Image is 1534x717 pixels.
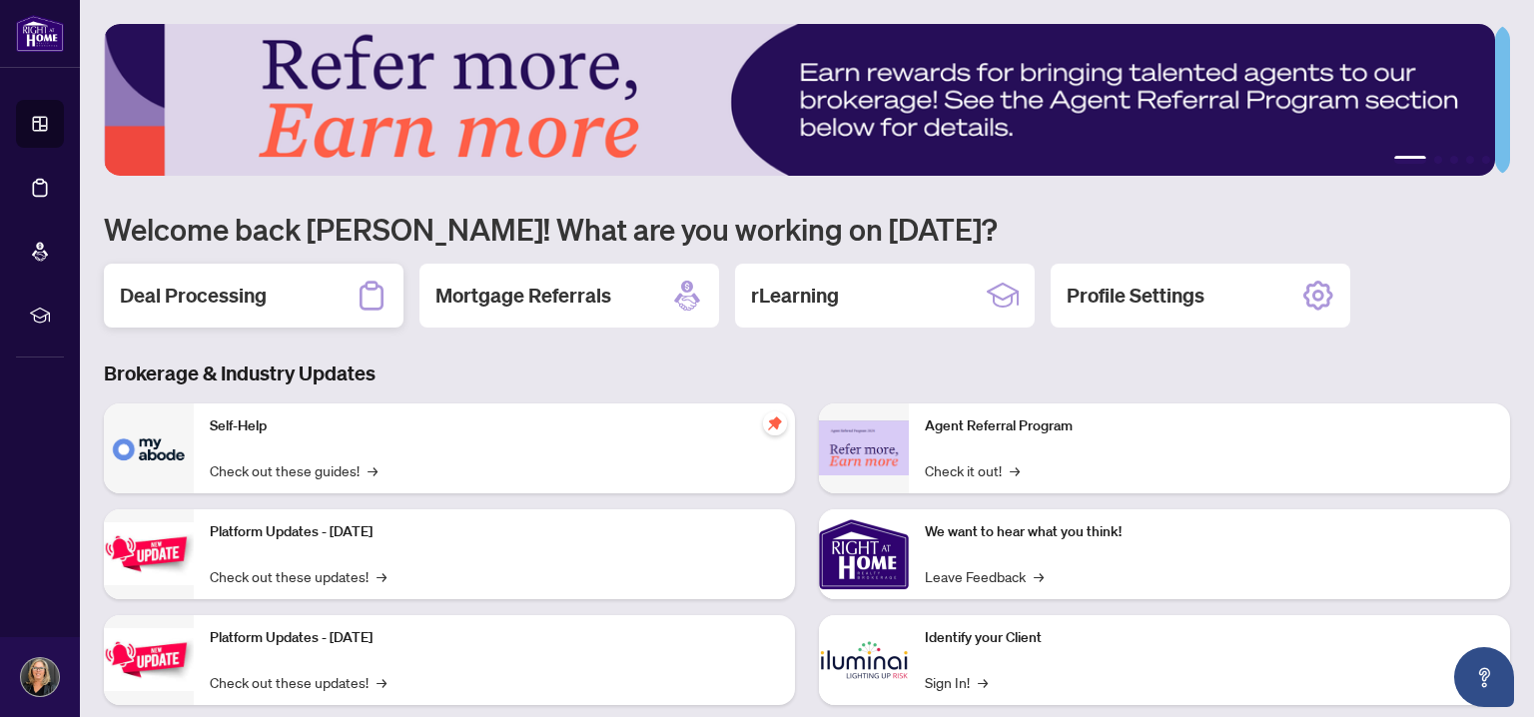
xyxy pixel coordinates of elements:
h2: Mortgage Referrals [435,282,611,310]
img: We want to hear what you think! [819,509,909,599]
a: Check out these guides!→ [210,459,378,481]
h2: Deal Processing [120,282,267,310]
a: Check it out!→ [925,459,1020,481]
p: Self-Help [210,415,779,437]
p: Platform Updates - [DATE] [210,627,779,649]
img: Platform Updates - July 21, 2025 [104,522,194,585]
h2: rLearning [751,282,839,310]
span: → [368,459,378,481]
span: → [1010,459,1020,481]
button: 5 [1482,156,1490,164]
img: Self-Help [104,403,194,493]
p: We want to hear what you think! [925,521,1494,543]
p: Agent Referral Program [925,415,1494,437]
button: Open asap [1454,647,1514,707]
a: Check out these updates!→ [210,565,386,587]
button: 2 [1434,156,1442,164]
a: Sign In!→ [925,671,988,693]
button: 4 [1466,156,1474,164]
a: Check out these updates!→ [210,671,386,693]
img: Profile Icon [21,658,59,696]
h2: Profile Settings [1067,282,1204,310]
p: Platform Updates - [DATE] [210,521,779,543]
img: Slide 0 [104,24,1495,176]
p: Identify your Client [925,627,1494,649]
h1: Welcome back [PERSON_NAME]! What are you working on [DATE]? [104,210,1510,248]
span: → [377,565,386,587]
button: 3 [1450,156,1458,164]
button: 1 [1394,156,1426,164]
img: Agent Referral Program [819,420,909,475]
span: → [978,671,988,693]
img: Identify your Client [819,615,909,705]
a: Leave Feedback→ [925,565,1044,587]
span: pushpin [763,411,787,435]
span: → [377,671,386,693]
span: → [1034,565,1044,587]
img: Platform Updates - July 8, 2025 [104,628,194,691]
img: logo [16,15,64,52]
h3: Brokerage & Industry Updates [104,359,1510,387]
